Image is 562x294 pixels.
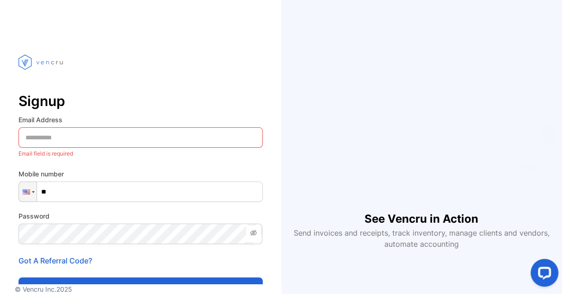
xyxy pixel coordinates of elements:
[19,90,263,112] p: Signup
[19,211,263,221] label: Password
[19,37,65,87] img: vencru logo
[523,255,562,294] iframe: LiveChat chat widget
[19,182,37,201] div: United States: + 1
[19,148,263,160] p: Email field is required
[364,196,478,227] h1: See Vencru in Action
[19,169,263,179] label: Mobile number
[19,115,263,125] label: Email Address
[309,45,534,196] iframe: YouTube video player
[288,227,555,250] p: Send invoices and receipts, track inventory, manage clients and vendors, automate accounting
[19,255,263,266] p: Got A Referral Code?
